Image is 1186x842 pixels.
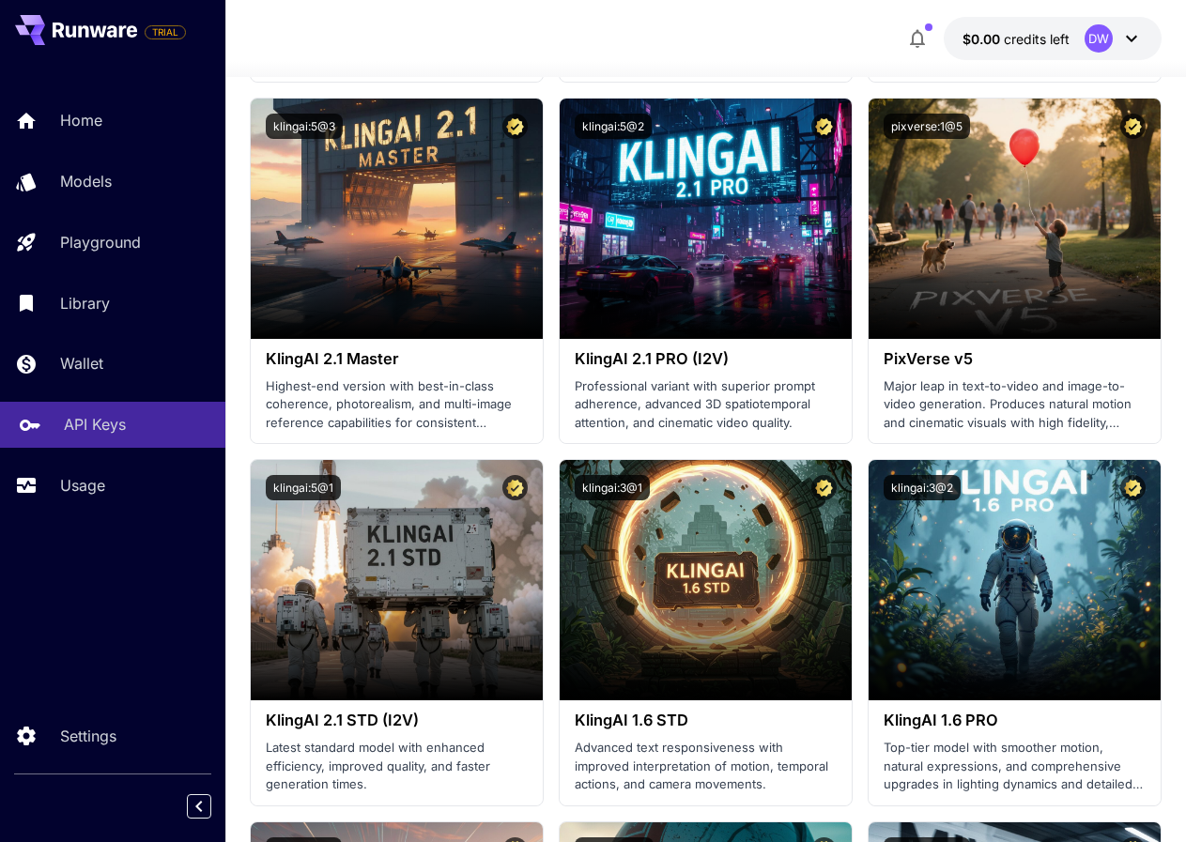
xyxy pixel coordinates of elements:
button: Collapse sidebar [187,794,211,819]
h3: KlingAI 1.6 PRO [884,712,1146,729]
p: Major leap in text-to-video and image-to-video generation. Produces natural motion and cinematic ... [884,377,1146,433]
img: alt [251,460,543,700]
div: $0.00 [963,29,1070,49]
button: klingai:3@2 [884,475,961,500]
p: Models [60,170,112,192]
h3: KlingAI 1.6 STD [575,712,837,729]
p: Wallet [60,352,103,375]
span: Add your payment card to enable full platform functionality. [145,21,186,43]
h3: PixVerse v5 [884,350,1146,368]
button: pixverse:1@5 [884,114,970,139]
div: DW [1085,24,1113,53]
p: Playground [60,231,141,253]
p: Latest standard model with enhanced efficiency, improved quality, and faster generation times. [266,739,528,794]
button: klingai:5@3 [266,114,343,139]
span: credits left [1004,31,1070,47]
button: Certified Model – Vetted for best performance and includes a commercial license. [502,114,528,139]
span: $0.00 [963,31,1004,47]
p: Highest-end version with best-in-class coherence, photorealism, and multi-image reference capabil... [266,377,528,433]
button: Certified Model – Vetted for best performance and includes a commercial license. [502,475,528,500]
span: TRIAL [146,25,185,39]
img: alt [560,460,852,700]
p: Settings [60,725,116,747]
img: alt [869,460,1161,700]
p: Advanced text responsiveness with improved interpretation of motion, temporal actions, and camera... [575,739,837,794]
button: $0.00DW [944,17,1162,60]
button: klingai:5@2 [575,114,652,139]
button: klingai:5@1 [266,475,341,500]
img: alt [869,99,1161,339]
img: alt [251,99,543,339]
p: Professional variant with superior prompt adherence, advanced 3D spatiotemporal attention, and ci... [575,377,837,433]
p: Library [60,292,110,314]
button: Certified Model – Vetted for best performance and includes a commercial license. [811,475,837,500]
p: Usage [60,474,105,497]
p: Home [60,109,102,131]
div: Collapse sidebar [201,789,225,823]
p: Top-tier model with smoother motion, natural expressions, and comprehensive upgrades in lighting ... [884,739,1146,794]
p: API Keys [64,413,126,436]
button: Certified Model – Vetted for best performance and includes a commercial license. [1120,475,1146,500]
h3: KlingAI 2.1 PRO (I2V) [575,350,837,368]
img: alt [560,99,852,339]
h3: KlingAI 2.1 STD (I2V) [266,712,528,729]
button: Certified Model – Vetted for best performance and includes a commercial license. [1120,114,1146,139]
h3: KlingAI 2.1 Master [266,350,528,368]
button: klingai:3@1 [575,475,650,500]
button: Certified Model – Vetted for best performance and includes a commercial license. [811,114,837,139]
